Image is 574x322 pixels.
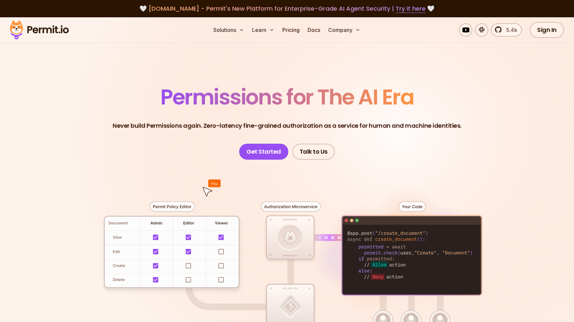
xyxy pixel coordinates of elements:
span: [DOMAIN_NAME] - Permit's New Platform for Enterprise-Grade AI Agent Security | [148,4,426,13]
button: Company [326,23,363,37]
a: Try it here [396,4,426,13]
img: Permit logo [7,19,72,41]
a: Talk to Us [292,144,335,160]
a: Docs [305,23,323,37]
span: 5.4k [502,26,517,34]
span: Permissions for The AI Era [160,82,414,112]
button: Learn [249,23,277,37]
a: Get Started [239,144,288,160]
a: Sign In [530,22,564,38]
a: Pricing [280,23,302,37]
p: Never build Permissions again. Zero-latency fine-grained authorization as a service for human and... [113,121,461,130]
div: 🤍 🤍 [16,4,558,13]
button: Solutions [211,23,247,37]
a: 5.4k [491,23,522,37]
